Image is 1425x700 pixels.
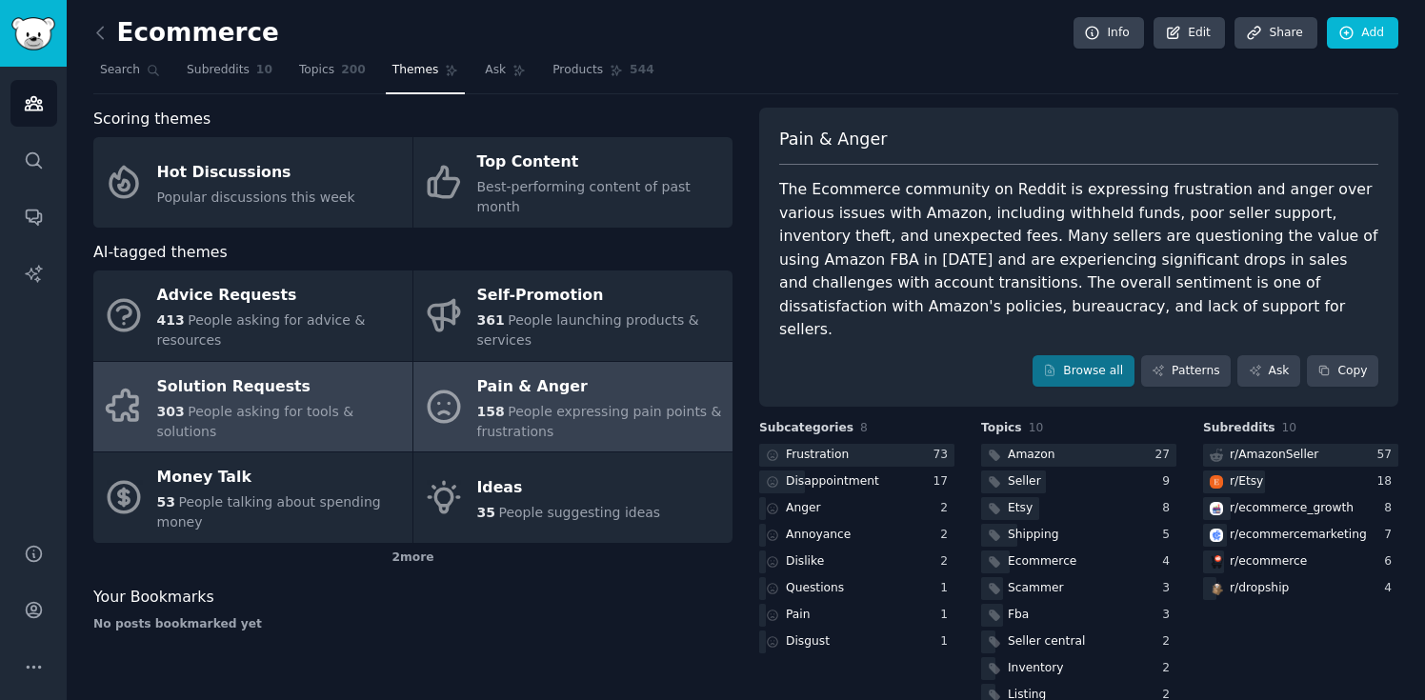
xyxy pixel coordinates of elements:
img: ecommerce [1210,555,1223,569]
div: Solution Requests [157,371,403,402]
div: 5 [1162,527,1176,544]
span: People asking for advice & resources [157,312,366,348]
span: People launching products & services [477,312,699,348]
a: dropshipr/dropship4 [1203,577,1398,601]
div: Seller [1008,473,1041,490]
div: 1 [940,633,954,650]
a: Products544 [546,55,660,94]
div: Disappointment [786,473,879,490]
a: Share [1234,17,1316,50]
a: Ideas35People suggesting ideas [413,452,733,543]
div: 2 [940,553,954,570]
div: Dislike [786,553,824,570]
div: 9 [1162,473,1176,490]
a: Subreddits10 [180,55,279,94]
a: Pain1 [759,604,954,628]
a: Anger2 [759,497,954,521]
div: 6 [1384,553,1398,570]
span: Products [552,62,603,79]
div: Ecommerce [1008,553,1076,570]
div: Frustration [786,447,849,464]
a: Solution Requests303People asking for tools & solutions [93,362,412,452]
a: Topics200 [292,55,372,94]
span: Best-performing content of past month [477,179,691,214]
div: Advice Requests [157,281,403,311]
a: Info [1074,17,1144,50]
div: 4 [1384,580,1398,597]
div: Amazon [1008,447,1055,464]
a: r/AmazonSeller57 [1203,444,1398,468]
span: 413 [157,312,185,328]
a: Themes [386,55,466,94]
div: 57 [1376,447,1398,464]
div: Pain [786,607,811,624]
div: r/ ecommerce [1230,553,1307,570]
div: r/ ecommercemarketing [1230,527,1367,544]
a: ecommercemarketingr/ecommercemarketing7 [1203,524,1398,548]
div: Fba [1008,607,1029,624]
a: Pain & Anger158People expressing pain points & frustrations [413,362,733,452]
span: Subreddits [1203,420,1275,437]
span: Search [100,62,140,79]
a: Seller central2 [981,630,1176,654]
span: People expressing pain points & frustrations [477,404,722,439]
div: Anger [786,500,821,517]
h2: Ecommerce [93,18,279,49]
span: Subcategories [759,420,853,437]
a: Browse all [1033,355,1134,388]
div: r/ dropship [1230,580,1289,597]
span: Topics [299,62,334,79]
div: 18 [1376,473,1398,490]
span: 544 [630,62,654,79]
span: 361 [477,312,505,328]
div: Disgust [786,633,830,650]
div: Money Talk [157,463,403,493]
span: 10 [1029,421,1044,434]
a: Disappointment17 [759,470,954,494]
img: ecommerce_growth [1210,502,1223,515]
div: Seller central [1008,633,1085,650]
div: Hot Discussions [157,157,355,188]
span: 35 [477,505,495,520]
div: 7 [1384,527,1398,544]
a: Inventory2 [981,657,1176,681]
a: Shipping5 [981,524,1176,548]
a: Ecommerce4 [981,550,1176,574]
div: Etsy [1008,500,1033,517]
a: Frustration73 [759,444,954,468]
div: Shipping [1008,527,1058,544]
div: 73 [933,447,954,464]
span: Ask [485,62,506,79]
a: Advice Requests413People asking for advice & resources [93,270,412,361]
span: Themes [392,62,439,79]
a: Hot DiscussionsPopular discussions this week [93,137,412,228]
div: 2 [940,527,954,544]
a: Etsyr/Etsy18 [1203,470,1398,494]
span: 10 [1282,421,1297,434]
span: 200 [341,62,366,79]
a: Ask [478,55,532,94]
span: 158 [477,404,505,419]
div: 8 [1162,500,1176,517]
img: Etsy [1210,475,1223,489]
a: Annoyance2 [759,524,954,548]
div: Ideas [477,472,661,503]
span: People talking about spending money [157,494,381,530]
div: 8 [1384,500,1398,517]
div: 2 [940,500,954,517]
div: Pain & Anger [477,371,723,402]
span: 8 [860,421,868,434]
div: r/ Etsy [1230,473,1263,490]
a: Ask [1237,355,1300,388]
span: Subreddits [187,62,250,79]
span: Scoring themes [93,108,211,131]
div: Questions [786,580,844,597]
span: Pain & Anger [779,128,887,151]
img: GummySearch logo [11,17,55,50]
span: Your Bookmarks [93,586,214,610]
div: 3 [1162,580,1176,597]
div: 3 [1162,607,1176,624]
a: Seller9 [981,470,1176,494]
span: 53 [157,494,175,510]
div: 17 [933,473,954,490]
